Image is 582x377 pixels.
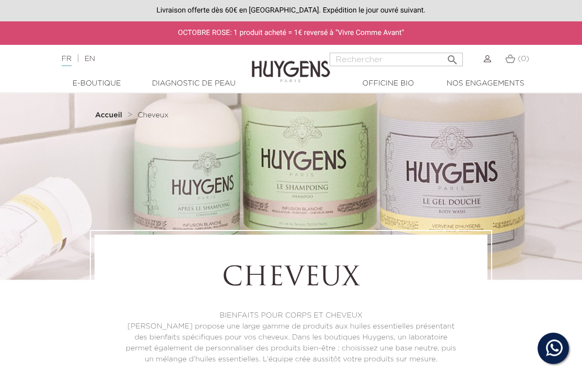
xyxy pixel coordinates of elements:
[252,44,330,84] img: Huygens
[137,111,168,119] a: Cheveux
[123,263,459,295] h1: Cheveux
[137,112,168,119] span: Cheveux
[145,78,242,89] a: Diagnostic de peau
[340,78,437,89] a: Officine Bio
[443,50,462,64] button: 
[95,112,122,119] strong: Accueil
[123,310,459,321] p: BIENFAITS POUR CORPS ET CHEVEUX
[85,55,95,63] a: EN
[518,55,529,63] span: (0)
[95,111,124,119] a: Accueil
[437,78,534,89] a: Nos engagements
[330,53,463,66] input: Rechercher
[56,53,235,65] div: |
[446,51,459,63] i: 
[62,55,72,66] a: FR
[123,321,459,365] p: [PERSON_NAME] propose une large gamme de produits aux huiles essentielles présentant des bienfait...
[48,78,145,89] a: E-Boutique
